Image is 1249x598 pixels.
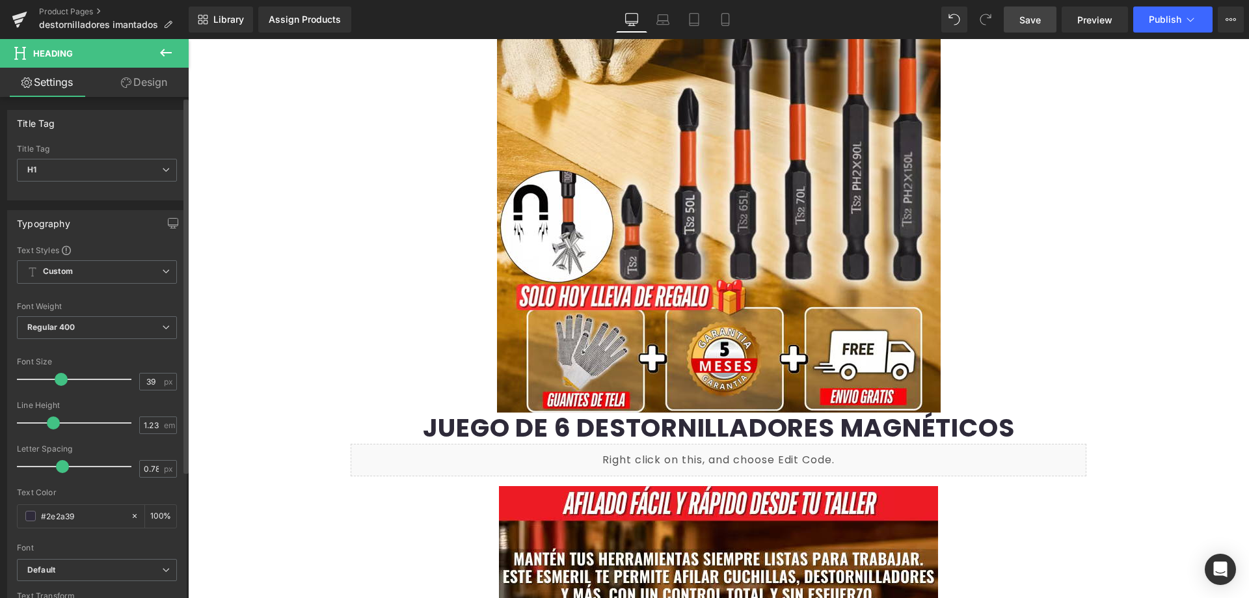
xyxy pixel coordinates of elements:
a: Desktop [616,7,647,33]
button: Redo [973,7,999,33]
div: Text Color [17,488,177,497]
span: destornilladores imantados [39,20,158,30]
div: Font Weight [17,302,177,311]
button: More [1218,7,1244,33]
a: Preview [1062,7,1128,33]
div: Title Tag [17,111,55,129]
span: Heading [33,48,73,59]
span: Save [1019,13,1041,27]
i: Default [27,565,55,576]
div: Font [17,543,177,552]
input: Color [41,509,124,523]
button: Undo [941,7,967,33]
b: Regular 400 [27,322,75,332]
div: Line Height [17,401,177,410]
a: Laptop [647,7,678,33]
span: Library [213,14,244,25]
span: px [164,377,175,386]
a: Design [97,68,191,97]
span: px [164,465,175,473]
div: Open Intercom Messenger [1205,554,1236,585]
div: Typography [17,211,70,229]
a: Mobile [710,7,741,33]
b: Custom [43,266,73,277]
a: New Library [189,7,253,33]
a: Product Pages [39,7,189,17]
div: % [145,505,176,528]
div: Letter Spacing [17,444,177,454]
a: Tablet [678,7,710,33]
b: H1 [27,165,36,174]
span: Preview [1077,13,1112,27]
span: Publish [1149,14,1181,25]
div: Title Tag [17,144,177,154]
div: Font Size [17,357,177,366]
button: Publish [1133,7,1213,33]
div: Text Styles [17,245,177,255]
span: em [164,421,175,429]
div: Assign Products [269,14,341,25]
